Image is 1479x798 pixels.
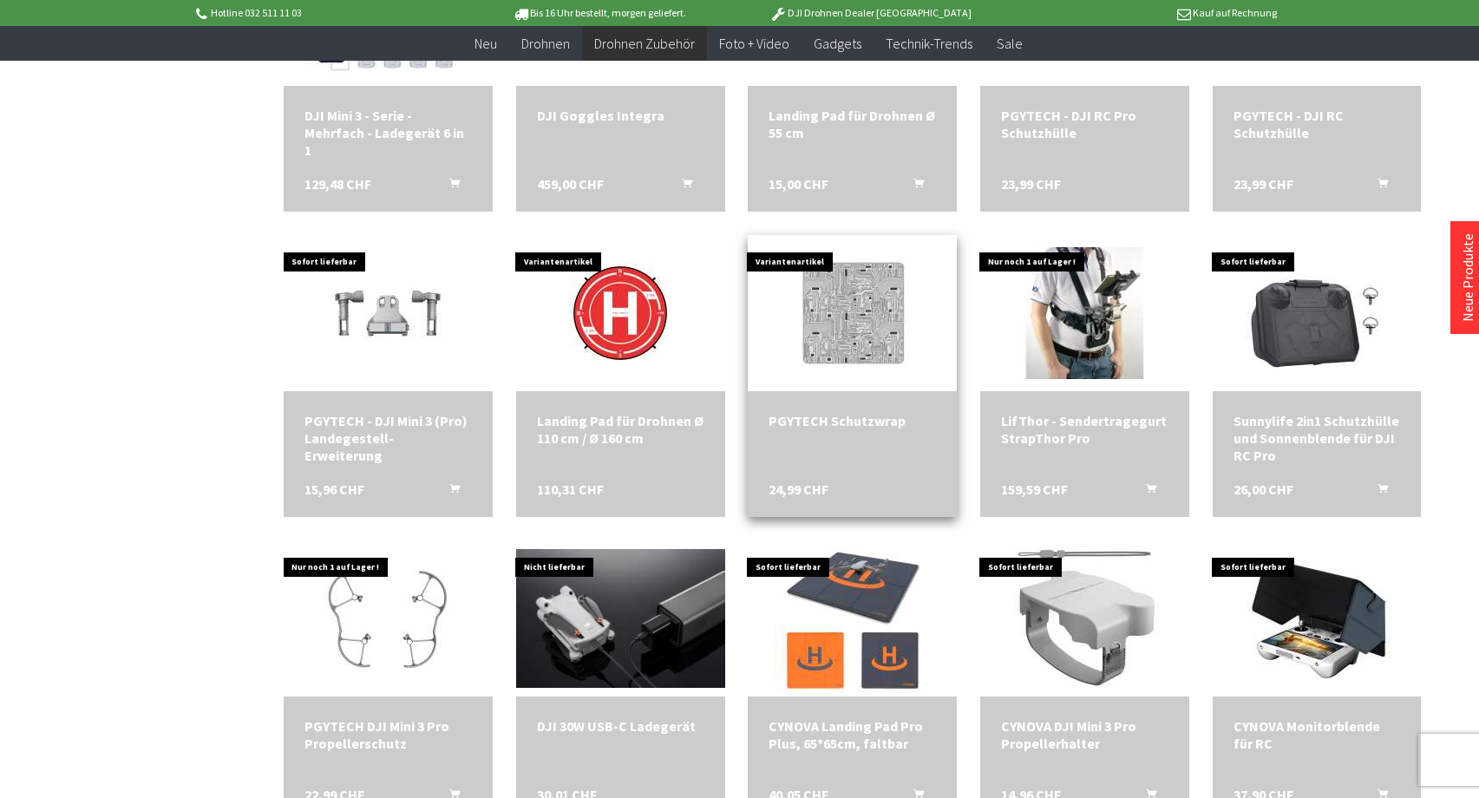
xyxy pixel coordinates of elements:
a: CYNOVA DJI Mini 3 Pro Propellerhalter 14,96 CHF In den Warenkorb [1001,717,1168,752]
img: CYNOVA Landing Pad Pro Plus, 65*65cm, faltbar [775,540,931,697]
button: In den Warenkorb [429,481,470,503]
a: Gadgets [802,26,874,62]
img: DJI 30W USB-C Ladegerät [516,549,725,689]
span: Neu [474,35,497,52]
span: Technik-Trends [886,35,972,52]
img: PGYTECH - DJI Mini 3 (Pro) Landegestell-Erweiterung [310,235,466,391]
div: DJI Mini 3 - Serie - Mehrfach - Ladegerät 6 in 1 [304,107,472,159]
a: Sunnylife 2in1 Schutzhülle und Sonnenblende für DJI RC Pro 26,00 CHF In den Warenkorb [1234,412,1401,464]
span: Foto + Video [719,35,789,52]
button: In den Warenkorb [429,175,470,198]
span: Gadgets [814,35,861,52]
span: Drohnen [521,35,570,52]
img: PGYTECH Schutzwrap [775,235,931,391]
a: Drohnen [509,26,582,62]
span: 110,31 CHF [537,481,604,498]
button: In den Warenkorb [1125,481,1167,503]
a: Landing Pad für Drohnen Ø 110 cm / Ø 160 cm 110,31 CHF [537,412,704,447]
a: PGYTECH - DJI Mini 3 (Pro) Landegestell-Erweiterung 15,96 CHF In den Warenkorb [304,412,472,464]
img: CYNOVA DJI Mini 3 Pro Propellerhalter [1006,540,1162,697]
a: PGYTECH - DJI RC Pro Schutzhülle 23,99 CHF [1001,107,1168,141]
div: CYNOVA Landing Pad Pro Plus, 65*65cm, faltbar [769,717,936,752]
span: 23,99 CHF [1234,175,1293,193]
p: DJI Drohnen Dealer [GEOGRAPHIC_DATA] [735,3,1005,23]
span: 129,48 CHF [304,175,371,193]
span: 159,59 CHF [1001,481,1068,498]
div: DJI 30W USB-C Ladegerät [537,717,704,735]
a: DJI Mini 3 - Serie - Mehrfach - Ladegerät 6 in 1 129,48 CHF In den Warenkorb [304,107,472,159]
div: Landing Pad für Drohnen Ø 55 cm [769,107,936,141]
p: Bis 16 Uhr bestellt, morgen geliefert. [464,3,735,23]
span: Drohnen Zubehör [594,35,695,52]
a: Neue Produkte [1459,233,1476,322]
a: CYNOVA Landing Pad Pro Plus, 65*65cm, faltbar 40,05 CHF In den Warenkorb [769,717,936,752]
img: LifThor - Sendertragegurt StrapThor Pro [980,247,1189,379]
span: 26,00 CHF [1234,481,1293,498]
span: 15,96 CHF [304,481,364,498]
span: 15,00 CHF [769,175,828,193]
a: Landing Pad für Drohnen Ø 55 cm 15,00 CHF In den Warenkorb [769,107,936,141]
img: Sunnylife 2in1 Schutzhülle und Sonnenblende für DJI RC Pro [1239,235,1395,391]
a: PGYTECH DJI Mini 3 Pro Propellerschutz 22,99 CHF In den Warenkorb [304,717,472,752]
a: LifThor - Sendertragegurt StrapThor Pro 159,59 CHF In den Warenkorb [1001,412,1168,447]
div: CYNOVA Monitorblende für RC [1234,717,1401,752]
a: DJI 30W USB-C Ladegerät 30,01 CHF [537,717,704,735]
span: 459,00 CHF [537,175,604,193]
p: Hotline 032 511 11 03 [193,3,464,23]
a: DJI Goggles Integra 459,00 CHF In den Warenkorb [537,107,704,124]
a: Foto + Video [707,26,802,62]
p: Kauf auf Rechnung [1006,3,1277,23]
button: In den Warenkorb [893,175,934,198]
div: LifThor - Sendertragegurt StrapThor Pro [1001,412,1168,447]
div: Sunnylife 2in1 Schutzhülle und Sonnenblende für DJI RC Pro [1234,412,1401,464]
a: PGYTECH - DJI RC Schutzhülle 23,99 CHF In den Warenkorb [1234,107,1401,141]
span: Sale [997,35,1023,52]
button: In den Warenkorb [1357,481,1398,503]
div: PGYTECH Schutzwrap [769,412,936,429]
button: In den Warenkorb [661,175,703,198]
a: Sale [985,26,1035,62]
a: Drohnen Zubehör [582,26,707,62]
div: PGYTECH DJI Mini 3 Pro Propellerschutz [304,717,472,752]
a: Technik-Trends [874,26,985,62]
a: Neu [462,26,509,62]
div: DJI Goggles Integra [537,107,704,124]
div: PGYTECH - DJI RC Schutzhülle [1234,107,1401,141]
div: PGYTECH - DJI RC Pro Schutzhülle [1001,107,1168,141]
div: Landing Pad für Drohnen Ø 110 cm / Ø 160 cm [537,412,704,447]
span: 24,99 CHF [769,481,828,498]
a: CYNOVA Monitorblende für RC 37,90 CHF In den Warenkorb [1234,717,1401,752]
img: Landing Pad für Drohnen Ø 110 cm / Ø 160 cm [542,235,698,391]
div: CYNOVA DJI Mini 3 Pro Propellerhalter [1001,717,1168,752]
div: PGYTECH - DJI Mini 3 (Pro) Landegestell-Erweiterung [304,412,472,464]
img: CYNOVA Monitorblende für RC [1239,540,1395,697]
img: PGYTECH DJI Mini 3 Pro Propellerschutz [310,540,466,697]
button: In den Warenkorb [1357,175,1398,198]
span: 23,99 CHF [1001,175,1061,193]
a: PGYTECH Schutzwrap 24,99 CHF [769,412,936,429]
